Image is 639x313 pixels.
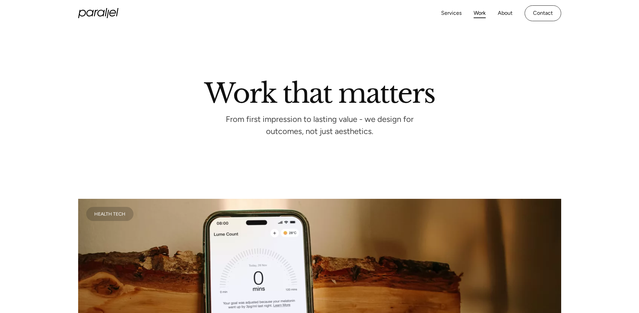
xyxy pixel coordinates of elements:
[498,8,513,18] a: About
[128,80,511,103] h2: Work that matters
[94,212,125,216] div: Health Tech
[219,117,420,134] p: From first impression to lasting value - we design for outcomes, not just aesthetics.
[474,8,486,18] a: Work
[441,8,462,18] a: Services
[78,8,118,18] a: home
[525,5,561,21] a: Contact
